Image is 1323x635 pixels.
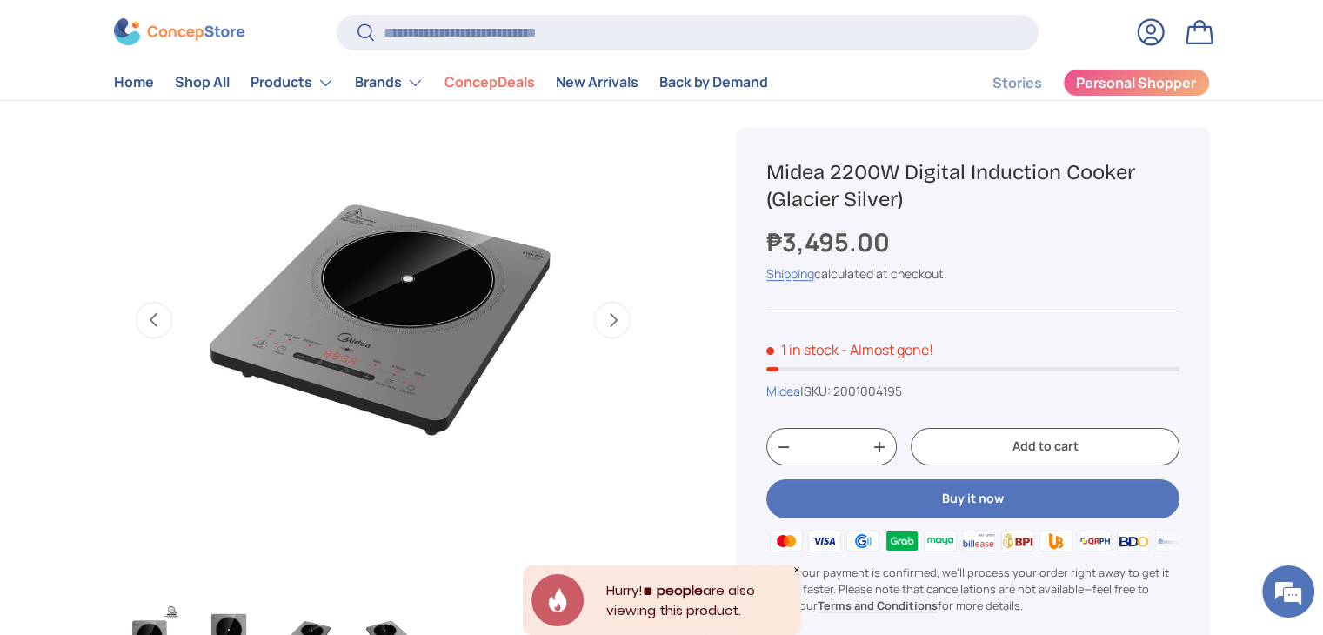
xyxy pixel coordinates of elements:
a: Shop All [175,66,230,100]
a: Midea [766,384,800,400]
img: maya [921,528,959,554]
a: Shipping [766,265,814,282]
img: visa [805,528,844,554]
a: Stories [992,66,1042,100]
a: Terms and Conditions [818,598,938,613]
div: calculated at checkout. [766,264,1179,283]
button: Buy it now [766,480,1179,519]
span: We are offline. Please leave us a message. [37,201,304,377]
img: grabpay [882,528,920,554]
div: Minimize live chat window [285,9,327,50]
a: ConcepDeals [444,66,535,100]
img: billease [959,528,998,554]
nav: Secondary [951,65,1210,100]
button: Add to cart [911,429,1179,466]
div: Close [792,565,801,574]
img: bpi [999,528,1037,554]
img: master [766,528,805,554]
textarea: Type your message and click 'Submit' [9,438,331,499]
span: 1 in stock [766,341,839,360]
p: Once your payment is confirmed, we'll process your order right away to get it to you faster. Plea... [766,565,1179,615]
span: SKU: [804,384,831,400]
summary: Brands [344,65,434,100]
a: New Arrivals [556,66,638,100]
span: | [800,384,902,400]
img: ubp [1037,528,1075,554]
a: Personal Shopper [1063,69,1210,97]
summary: Products [240,65,344,100]
img: ConcepStore [114,19,244,46]
img: bdo [1114,528,1153,554]
a: Back by Demand [659,66,768,100]
img: gcash [844,528,882,554]
div: Leave a message [90,97,292,120]
nav: Primary [114,65,768,100]
span: 2001004195 [833,384,902,400]
span: Personal Shopper [1076,77,1196,90]
h1: Midea 2200W Digital Induction Cooker (Glacier Silver) [766,159,1179,213]
strong: ₱3,495.00 [766,224,894,259]
em: Submit [255,499,316,523]
a: Home [114,66,154,100]
p: - Almost gone! [841,341,933,360]
img: metrobank [1153,528,1191,554]
img: qrph [1075,528,1113,554]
